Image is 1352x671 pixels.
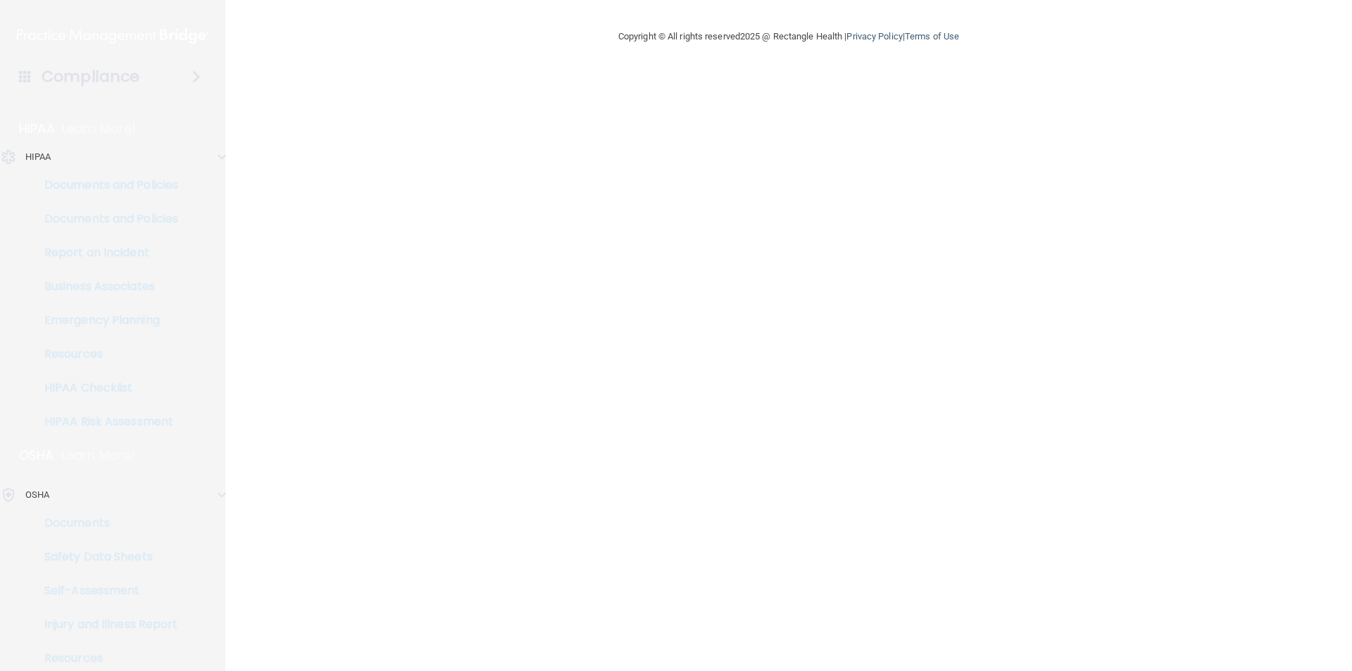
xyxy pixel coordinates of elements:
[9,347,201,361] p: Resources
[9,415,201,429] p: HIPAA Risk Assessment
[9,313,201,327] p: Emergency Planning
[62,120,137,137] p: Learn More!
[532,14,1046,59] div: Copyright © All rights reserved 2025 @ Rectangle Health | |
[25,149,51,165] p: HIPAA
[9,584,201,598] p: Self-Assessment
[9,212,201,226] p: Documents and Policies
[9,178,201,192] p: Documents and Policies
[25,487,49,503] p: OSHA
[42,67,139,87] h4: Compliance
[9,550,201,564] p: Safety Data Sheets
[9,617,201,632] p: Injury and Illness Report
[9,246,201,260] p: Report an Incident
[905,31,959,42] a: Terms of Use
[9,651,201,665] p: Resources
[846,31,902,42] a: Privacy Policy
[9,516,201,530] p: Documents
[19,447,54,464] p: OSHA
[17,22,208,50] img: PMB logo
[9,381,201,395] p: HIPAA Checklist
[61,447,136,464] p: Learn More!
[19,120,55,137] p: HIPAA
[9,280,201,294] p: Business Associates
